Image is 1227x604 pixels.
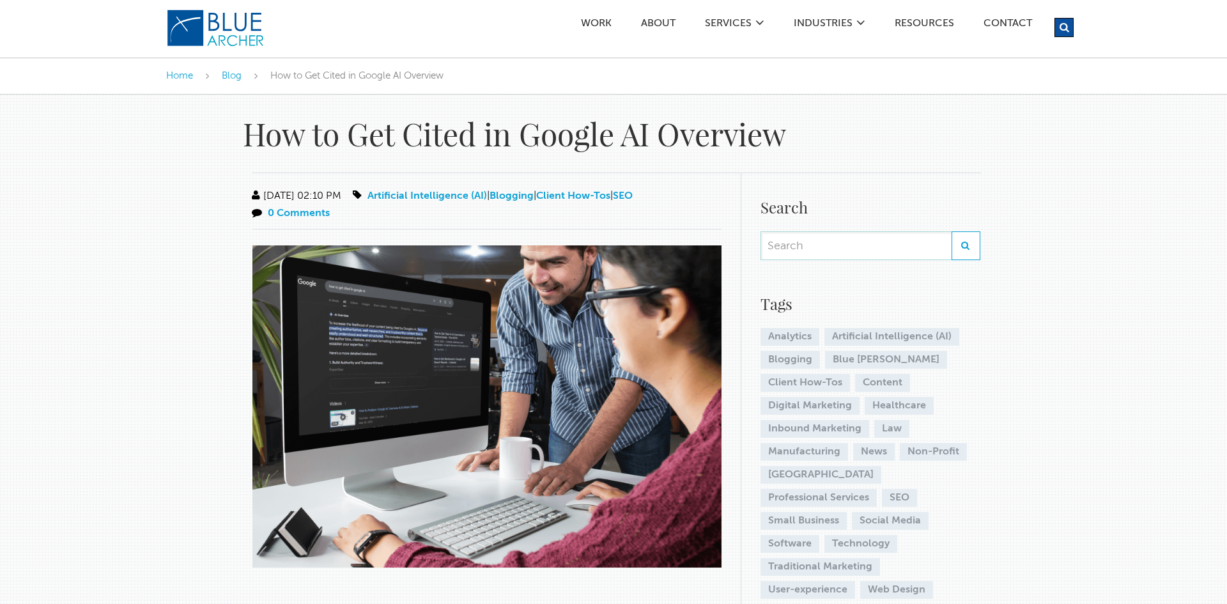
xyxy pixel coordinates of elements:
a: Law [874,420,909,438]
h4: Tags [760,292,980,315]
span: [DATE] 02:10 PM [249,191,341,201]
a: Blog [222,71,242,81]
img: Blue Archer Logo [166,9,265,47]
a: Contact [983,19,1033,32]
span: | | | [350,191,633,201]
a: Professional Services [760,489,877,507]
a: User-experience [760,581,855,599]
a: Healthcare [865,397,934,415]
a: Industries [793,19,853,32]
a: Inbound Marketing [760,420,869,438]
span: How to Get Cited in Google AI Overview [270,71,444,81]
a: Software [760,535,819,553]
a: Resources [894,19,955,32]
a: Work [580,19,612,32]
a: News [853,443,895,461]
a: SEO [613,191,633,201]
a: Technology [824,535,897,553]
a: Blue [PERSON_NAME] [825,351,947,369]
a: Artificial Intelligence (AI) [824,328,959,346]
a: Client How-Tos [536,191,610,201]
a: Social Media [852,512,929,530]
a: [GEOGRAPHIC_DATA] [760,466,881,484]
a: Content [855,374,910,392]
a: Small Business [760,512,847,530]
a: Non-Profit [900,443,967,461]
h1: How to Get Cited in Google AI Overview [243,114,831,153]
img: 2 professionals looking at a computer that shows Google SERP result for How to Get Cited in Googl... [252,245,722,568]
a: Analytics [760,328,819,346]
a: Digital Marketing [760,397,860,415]
a: Web Design [860,581,933,599]
a: Traditional Marketing [760,558,880,576]
a: Client How-Tos [760,374,850,392]
a: ABOUT [640,19,676,32]
a: Artificial Intelligence (AI) [367,191,487,201]
h4: Search [760,196,980,219]
a: SEO [882,489,917,507]
a: 0 Comments [268,208,330,219]
a: Manufacturing [760,443,848,461]
a: Blogging [490,191,534,201]
a: Home [166,71,193,81]
input: Search [760,231,952,260]
a: Blogging [760,351,820,369]
a: SERVICES [704,19,752,32]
